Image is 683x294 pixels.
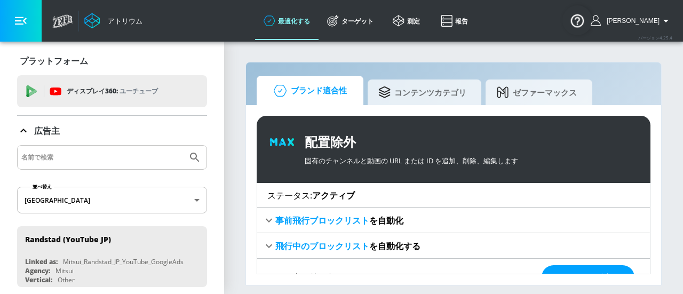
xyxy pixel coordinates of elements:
font: アクティブ [312,189,355,201]
div: 事前飛行ブロックリストを自動化 [257,208,650,233]
div: Agency: [25,266,50,275]
font: ディスプレイ360: [67,86,118,96]
div: 広告主 [17,116,207,146]
div: Linked as: [25,257,58,266]
font: カスタムリスト [275,271,335,283]
div: Mitsui_Randstad_JP_YouTube_GoogleAds [63,257,184,266]
font: コンテンツカテゴリ [394,87,466,98]
button: Open Resource Center [562,5,592,35]
font: を自動化する [369,240,420,252]
div: Vertical: [25,275,52,284]
div: Other [58,275,75,284]
font: 広告主 [34,125,60,137]
font: 並べ替え [33,183,52,190]
a: アトリウム [84,13,142,29]
font: ターゲット [341,17,374,26]
button: さらに追加 [542,265,634,289]
font: [PERSON_NAME] [607,17,660,25]
font: ユーチューブ [120,86,158,96]
font: 測定 [407,17,420,26]
font: 事前飛行ブロックリスト [275,214,369,226]
font: を自動化 [369,214,403,226]
input: 名前で検索 [21,150,183,164]
div: Mitsui [55,266,74,275]
div: Randstad (YouTube JP)Linked as:Mitsui_Randstad_JP_YouTube_GoogleAdsAgency:MitsuiVertical:Other [17,226,207,287]
span: login as: kaito.mori@mbk-digital.co.jp [602,17,660,25]
font: ゼファーマックス [513,87,577,98]
font: 配置除外 [305,133,356,150]
div: Randstad (YouTube JP) [25,234,111,244]
font: ステータス: [267,189,312,201]
div: ディスプレイ360: ユーチューブ [17,75,207,107]
div: プラットフォーム [17,46,207,76]
font: 4.25.4 [660,35,672,41]
button: [PERSON_NAME] [591,14,672,27]
font: 最適化する [278,17,310,26]
font: アトリウム [108,16,142,26]
font: [GEOGRAPHIC_DATA] [25,196,90,205]
font: プラットフォーム [20,55,88,67]
font: 報告 [455,17,468,26]
font: バージョン [638,35,660,41]
div: 飛行中のブロックリストを自動化する [257,233,650,259]
font: ブランド適合性 [291,85,347,96]
font: 飛行中のブロックリスト [275,240,369,252]
font: さらに追加 [576,272,613,282]
font: 固有のチャンネルと動画の URL または ID を追加、削除、編集します [305,156,518,165]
